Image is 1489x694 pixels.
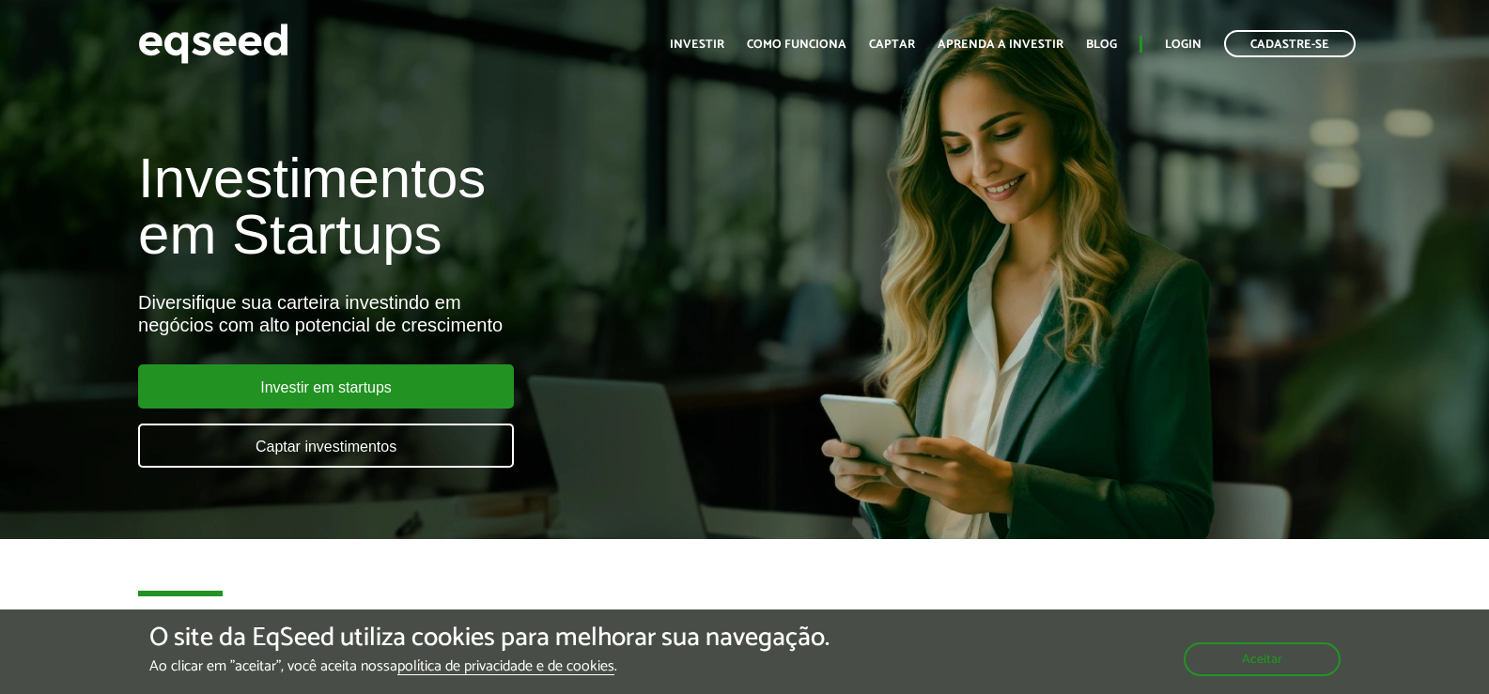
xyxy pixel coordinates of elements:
[670,39,724,51] a: Investir
[138,150,855,263] h1: Investimentos em Startups
[1086,39,1117,51] a: Blog
[138,291,855,336] div: Diversifique sua carteira investindo em negócios com alto potencial de crescimento
[149,624,830,653] h5: O site da EqSeed utiliza cookies para melhorar sua navegação.
[149,657,830,675] p: Ao clicar em "aceitar", você aceita nossa .
[869,39,915,51] a: Captar
[747,39,846,51] a: Como funciona
[1165,39,1202,51] a: Login
[938,39,1063,51] a: Aprenda a investir
[397,659,614,675] a: política de privacidade e de cookies
[1184,642,1341,676] button: Aceitar
[138,424,514,468] a: Captar investimentos
[138,364,514,409] a: Investir em startups
[138,19,288,69] img: EqSeed
[1224,30,1356,57] a: Cadastre-se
